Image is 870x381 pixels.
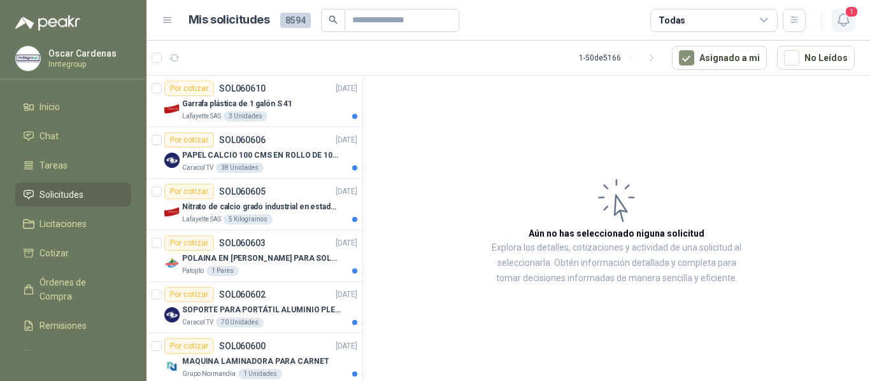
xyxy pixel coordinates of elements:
img: Company Logo [164,307,180,322]
a: Chat [15,124,131,148]
a: Por cotizarSOL060605[DATE] Company LogoNitrato de calcio grado industrial en estado solidoLafayet... [146,179,362,230]
img: Company Logo [164,256,180,271]
img: Company Logo [164,359,180,374]
div: Todas [659,13,685,27]
span: 8594 [280,13,311,28]
img: Company Logo [164,101,180,116]
p: SOL060606 [219,135,266,144]
span: Configuración [39,348,96,362]
h1: Mis solicitudes [189,11,270,29]
p: SOL060600 [219,342,266,350]
p: POLAINA EN [PERSON_NAME] PARA SOLDADOR / ADJUNTAR FICHA TECNICA [182,253,341,265]
div: Por cotizar [164,132,214,148]
p: Inntegroup [48,60,128,68]
p: SOL060603 [219,239,266,247]
div: 5 Kilogramos [224,214,273,225]
p: SOL060605 [219,187,266,196]
p: Grupo Normandía [182,369,236,379]
div: Por cotizar [164,235,214,251]
p: Lafayette SAS [182,214,221,225]
p: Patojito [182,266,204,276]
p: PAPEL CALCIO 100 CMS EN ROLLO DE 100 GR [182,149,341,162]
div: Por cotizar [164,81,214,96]
a: Por cotizarSOL060610[DATE] Company LogoGarrafa plástica de 1 galón S 41Lafayette SAS3 Unidades [146,76,362,127]
span: 1 [845,6,859,18]
a: Solicitudes [15,183,131,207]
div: 1 Unidades [238,369,282,379]
p: MAQUINA LAMINADORA PARA CARNET [182,356,329,368]
button: Asignado a mi [672,46,767,70]
a: Licitaciones [15,212,131,236]
a: Inicio [15,95,131,119]
span: Cotizar [39,246,69,260]
img: Logo peakr [15,15,80,31]
p: Caracol TV [182,317,213,328]
div: 1 - 50 de 5166 [579,48,662,68]
p: [DATE] [336,186,357,198]
a: Tareas [15,153,131,177]
p: [DATE] [336,340,357,352]
p: [DATE] [336,289,357,301]
a: Órdenes de Compra [15,270,131,308]
span: Tareas [39,158,68,172]
p: Explora los detalles, cotizaciones y actividad de una solicitud al seleccionarla. Obtén informaci... [490,240,743,286]
span: Licitaciones [39,217,87,231]
a: Configuración [15,343,131,367]
div: Por cotizar [164,184,214,199]
span: Remisiones [39,319,87,333]
img: Company Logo [16,46,40,71]
a: Remisiones [15,314,131,338]
img: Company Logo [164,153,180,168]
h3: Aún no has seleccionado niguna solicitud [529,226,704,240]
span: Chat [39,129,59,143]
a: Por cotizarSOL060602[DATE] Company LogoSOPORTE PARA PORTÁTIL ALUMINIO PLEGABLE VTACaracol TV70 Un... [146,282,362,333]
p: SOPORTE PARA PORTÁTIL ALUMINIO PLEGABLE VTA [182,304,341,316]
p: Caracol TV [182,163,213,173]
span: Inicio [39,100,60,114]
p: Lafayette SAS [182,111,221,121]
p: SOL060610 [219,84,266,93]
button: 1 [832,9,855,32]
button: No Leídos [777,46,855,70]
div: 3 Unidades [224,111,267,121]
div: Por cotizar [164,287,214,302]
a: Por cotizarSOL060606[DATE] Company LogoPAPEL CALCIO 100 CMS EN ROLLO DE 100 GRCaracol TV38 Unidades [146,127,362,179]
a: Por cotizarSOL060603[DATE] Company LogoPOLAINA EN [PERSON_NAME] PARA SOLDADOR / ADJUNTAR FICHA TE... [146,230,362,282]
div: Por cotizar [164,338,214,354]
p: [DATE] [336,134,357,146]
div: 38 Unidades [216,163,264,173]
span: Solicitudes [39,188,83,202]
span: Órdenes de Compra [39,275,119,303]
p: Oscar Cardenas [48,49,128,58]
p: [DATE] [336,83,357,95]
p: Nitrato de calcio grado industrial en estado solido [182,201,341,213]
a: Cotizar [15,241,131,265]
div: 1 Pares [206,266,239,276]
p: [DATE] [336,237,357,249]
p: Garrafa plástica de 1 galón S 41 [182,98,292,110]
p: SOL060602 [219,290,266,299]
img: Company Logo [164,204,180,219]
div: 70 Unidades [216,317,264,328]
span: search [329,15,338,24]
